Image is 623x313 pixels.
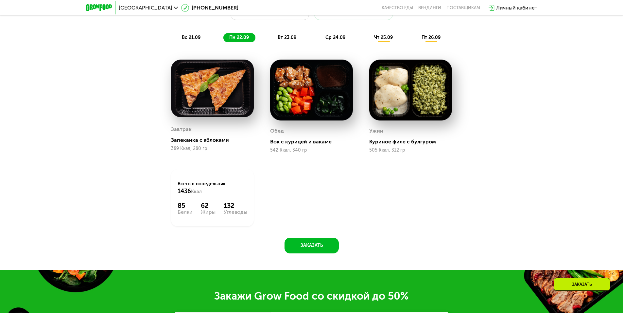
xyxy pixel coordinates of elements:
span: чт 25.09 [374,35,393,40]
div: Обед [270,126,284,136]
span: вс 21.09 [182,35,200,40]
div: Всего в понедельник [178,181,247,195]
div: Запеканка с яблоками [171,137,259,143]
div: Ужин [369,126,383,136]
span: Ккал [191,189,202,194]
div: 389 Ккал, 280 гр [171,146,254,151]
div: 85 [178,202,193,210]
div: Завтрак [171,124,192,134]
span: пн 22.09 [229,35,249,40]
div: поставщикам [446,5,480,10]
a: [PHONE_NUMBER] [181,4,238,12]
div: Белки [178,210,193,215]
button: Заказать [285,238,339,253]
div: 542 Ккал, 340 гр [270,148,353,153]
span: [GEOGRAPHIC_DATA] [119,5,172,10]
div: Углеводы [224,210,247,215]
span: 1436 [178,188,191,195]
div: Жиры [201,210,216,215]
a: Качество еды [382,5,413,10]
div: 62 [201,202,216,210]
div: Вок с курицей и вакаме [270,138,358,145]
a: Вендинги [418,5,441,10]
div: Заказать [554,278,610,291]
div: 505 Ккал, 312 гр [369,148,452,153]
div: Личный кабинет [496,4,537,12]
span: ср 24.09 [325,35,345,40]
div: Куриное филе с булгуром [369,138,457,145]
div: 132 [224,202,247,210]
span: вт 23.09 [278,35,296,40]
span: пт 26.09 [422,35,441,40]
